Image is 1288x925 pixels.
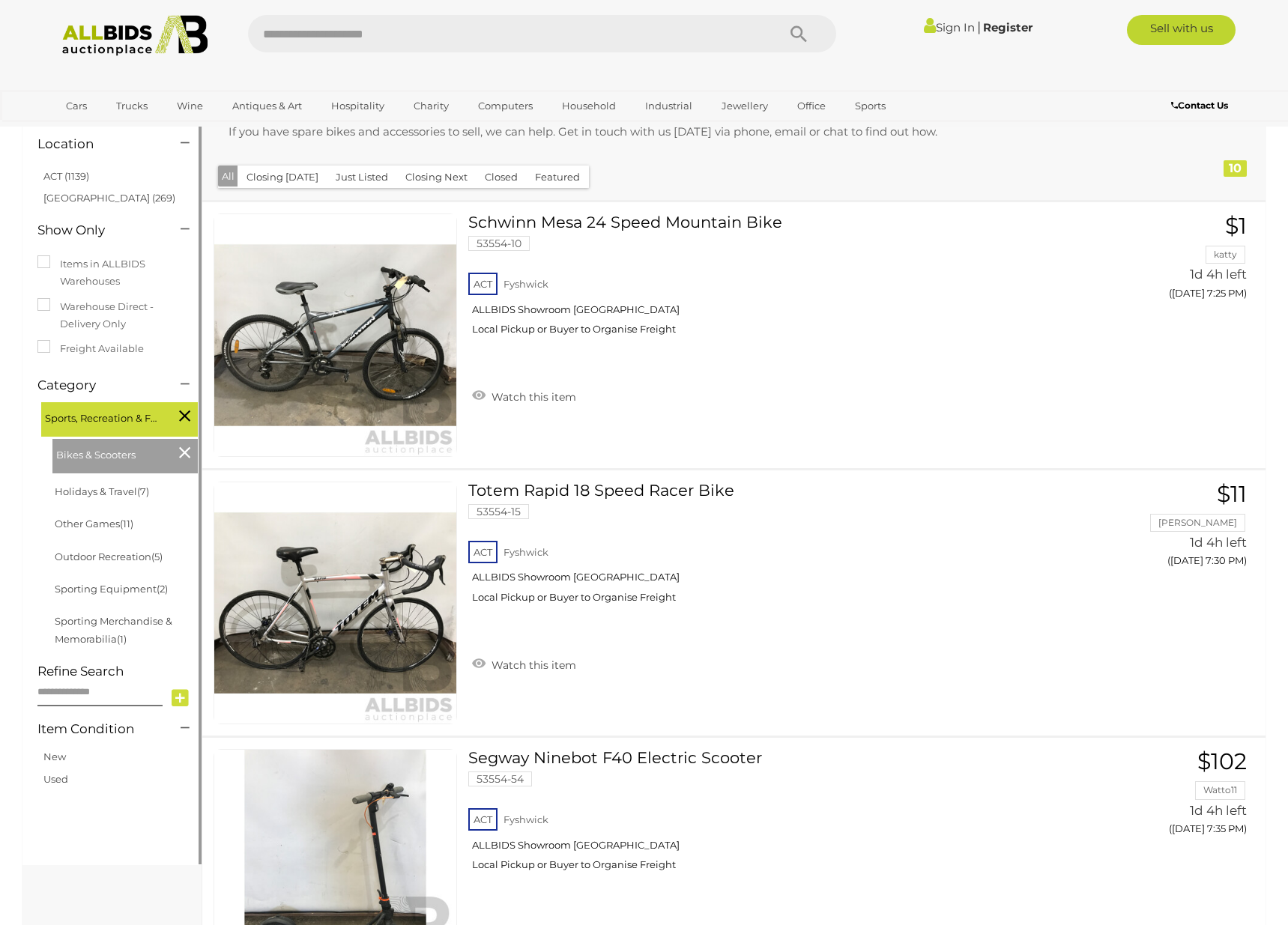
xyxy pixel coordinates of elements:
[55,583,168,595] a: Sporting Equipment(2)
[55,518,133,530] a: Other Games(11)
[56,94,97,118] a: Cars
[37,223,158,237] h4: Show Only
[761,15,836,52] button: Search
[106,94,157,118] a: Trucks
[37,722,158,736] h4: Item Condition
[45,406,157,427] span: Sports, Recreation & Fitness
[488,658,576,672] span: Watch this item
[480,482,1077,615] a: Totem Rapid 18 Speed Racer Bike 53554-15 ACT Fyshwick ALLBIDS Showroom [GEOGRAPHIC_DATA] Local Pi...
[1171,97,1232,114] a: Contact Us
[167,94,213,118] a: Wine
[476,166,527,189] button: Closed
[526,166,589,189] button: Featured
[1100,482,1251,575] a: $11 [PERSON_NAME] 1d 4h left ([DATE] 7:30 PM)
[488,390,576,404] span: Watch this item
[43,170,89,182] a: ACT (1139)
[977,19,981,35] span: |
[1100,213,1251,307] a: $1 katty 1d 4h left ([DATE] 7:25 PM)
[468,94,542,118] a: Computers
[321,94,394,118] a: Hospitality
[117,633,127,645] span: (1)
[56,443,169,464] span: Bikes & Scooters
[37,137,158,151] h4: Location
[396,166,477,189] button: Closing Next
[55,485,149,497] a: Holidays & Travel(7)
[635,94,702,118] a: Industrial
[1217,480,1247,508] span: $11
[1127,15,1236,45] a: Sell with us
[327,166,397,189] button: Just Listed
[218,166,238,187] button: All
[1224,160,1247,177] div: 10
[54,15,217,56] img: Allbids.com.au
[404,94,459,118] a: Charity
[55,615,172,644] a: Sporting Merchandise & Memorabilia(1)
[120,518,133,530] span: (11)
[43,773,68,785] a: Used
[37,378,158,392] h4: Category
[712,94,778,118] a: Jewellery
[43,750,66,762] a: New
[1197,747,1247,775] span: $102
[238,166,327,189] button: Closing [DATE]
[787,94,835,118] a: Office
[983,20,1032,34] a: Register
[37,255,187,291] label: Items in ALLBIDS Warehouses
[56,118,182,143] a: [GEOGRAPHIC_DATA]
[37,298,187,333] label: Warehouse Direct - Delivery Only
[157,583,168,595] span: (2)
[468,384,580,407] a: Watch this item
[37,340,144,357] label: Freight Available
[468,652,580,675] a: Watch this item
[151,551,163,562] span: (5)
[55,551,163,562] a: Outdoor Recreation(5)
[1171,100,1228,111] b: Contact Us
[223,94,312,118] a: Antiques & Art
[845,94,895,118] a: Sports
[214,121,1156,142] p: If you have spare bikes and accessories to sell, we can help. Get in touch with us [DATE] via pho...
[137,485,149,497] span: (7)
[480,749,1077,882] a: Segway Ninebot F40 Electric Scooter 53554-54 ACT Fyshwick ALLBIDS Showroom [GEOGRAPHIC_DATA] Loca...
[1225,212,1247,240] span: $1
[1100,749,1251,843] a: $102 Watto11 1d 4h left ([DATE] 7:35 PM)
[552,94,626,118] a: Household
[37,664,198,679] h4: Refine Search
[480,213,1077,347] a: Schwinn Mesa 24 Speed Mountain Bike 53554-10 ACT Fyshwick ALLBIDS Showroom [GEOGRAPHIC_DATA] Loca...
[43,192,175,204] a: [GEOGRAPHIC_DATA] (269)
[924,20,975,34] a: Sign In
